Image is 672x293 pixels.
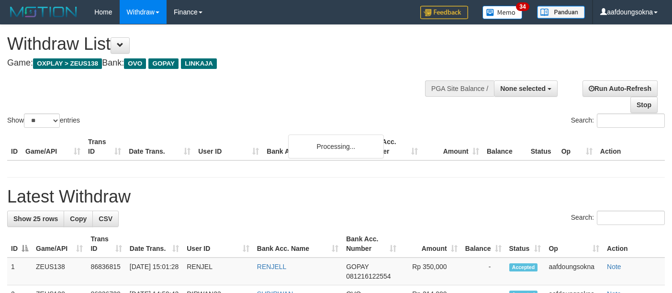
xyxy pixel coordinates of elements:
[494,80,558,97] button: None selected
[7,133,22,160] th: ID
[7,34,438,54] h1: Withdraw List
[124,58,146,69] span: OVO
[425,80,494,97] div: PGA Site Balance /
[32,258,87,285] td: ZEUS138
[125,133,194,160] th: Date Trans.
[7,58,438,68] h4: Game: Bank:
[558,133,596,160] th: Op
[194,133,263,160] th: User ID
[288,135,384,158] div: Processing...
[7,258,32,285] td: 1
[87,258,125,285] td: 86836815
[32,230,87,258] th: Game/API: activate to sort column ascending
[181,58,217,69] span: LINKAJA
[571,211,665,225] label: Search:
[183,258,253,285] td: RENJEL
[7,230,32,258] th: ID: activate to sort column descending
[7,211,64,227] a: Show 25 rows
[420,6,468,19] img: Feedback.jpg
[148,58,179,69] span: GOPAY
[70,215,87,223] span: Copy
[607,263,621,270] a: Note
[263,133,360,160] th: Bank Acc. Name
[7,113,80,128] label: Show entries
[527,133,558,160] th: Status
[571,113,665,128] label: Search:
[87,230,125,258] th: Trans ID: activate to sort column ascending
[482,6,523,19] img: Button%20Memo.svg
[603,230,665,258] th: Action
[253,230,342,258] th: Bank Acc. Name: activate to sort column ascending
[183,230,253,258] th: User ID: activate to sort column ascending
[400,258,461,285] td: Rp 350,000
[13,215,58,223] span: Show 25 rows
[84,133,125,160] th: Trans ID
[596,133,665,160] th: Action
[461,230,505,258] th: Balance: activate to sort column ascending
[257,263,286,270] a: RENJELL
[582,80,658,97] a: Run Auto-Refresh
[99,215,112,223] span: CSV
[22,133,84,160] th: Game/API
[516,2,529,11] span: 34
[346,263,369,270] span: GOPAY
[509,263,538,271] span: Accepted
[7,5,80,19] img: MOTION_logo.png
[500,85,546,92] span: None selected
[597,113,665,128] input: Search:
[461,258,505,285] td: -
[400,230,461,258] th: Amount: activate to sort column ascending
[342,230,400,258] th: Bank Acc. Number: activate to sort column ascending
[126,258,183,285] td: [DATE] 15:01:28
[92,211,119,227] a: CSV
[597,211,665,225] input: Search:
[360,133,421,160] th: Bank Acc. Number
[422,133,483,160] th: Amount
[483,133,527,160] th: Balance
[346,272,391,280] span: Copy 081216122554 to clipboard
[33,58,102,69] span: OXPLAY > ZEUS138
[630,97,658,113] a: Stop
[126,230,183,258] th: Date Trans.: activate to sort column ascending
[537,6,585,19] img: panduan.png
[7,187,665,206] h1: Latest Withdraw
[64,211,93,227] a: Copy
[24,113,60,128] select: Showentries
[545,258,603,285] td: aafdoungsokna
[505,230,545,258] th: Status: activate to sort column ascending
[545,230,603,258] th: Op: activate to sort column ascending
